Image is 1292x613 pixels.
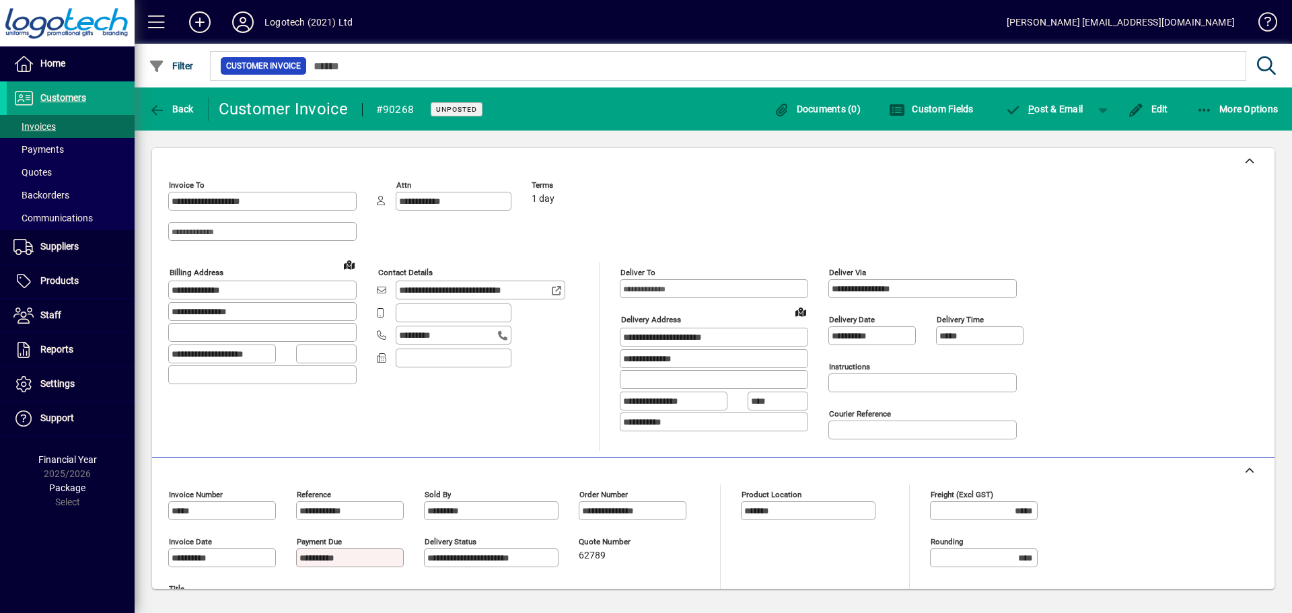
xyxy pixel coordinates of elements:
a: Knowledge Base [1248,3,1275,46]
button: Custom Fields [886,97,977,121]
span: Quotes [13,167,52,178]
mat-label: Delivery date [829,315,875,324]
div: [PERSON_NAME] [EMAIL_ADDRESS][DOMAIN_NAME] [1007,11,1235,33]
span: Support [40,412,74,423]
a: View on map [790,301,812,322]
a: Reports [7,333,135,367]
button: Add [178,10,221,34]
a: Support [7,402,135,435]
mat-label: Order number [579,490,628,499]
mat-label: Delivery status [425,537,476,546]
span: Home [40,58,65,69]
a: Communications [7,207,135,229]
mat-label: Invoice date [169,537,212,546]
mat-label: Payment due [297,537,342,546]
div: #90268 [376,99,415,120]
mat-label: Sold by [425,490,451,499]
a: Staff [7,299,135,332]
button: Filter [145,54,197,78]
mat-label: Instructions [829,362,870,371]
button: Post & Email [999,97,1090,121]
span: Customer Invoice [226,59,301,73]
span: Financial Year [38,454,97,465]
span: Reports [40,344,73,355]
span: Backorders [13,190,69,201]
a: View on map [338,254,360,275]
a: Suppliers [7,230,135,264]
mat-label: Deliver To [620,268,655,277]
a: Quotes [7,161,135,184]
span: Package [49,482,85,493]
span: Terms [532,181,612,190]
span: Communications [13,213,93,223]
mat-label: Freight (excl GST) [931,490,993,499]
div: Customer Invoice [219,98,349,120]
span: P [1028,104,1034,114]
mat-label: Attn [396,180,411,190]
span: Customers [40,92,86,103]
button: Back [145,97,197,121]
span: Quote number [579,538,659,546]
span: 62789 [579,550,606,561]
span: ost & Email [1005,104,1083,114]
button: Profile [221,10,264,34]
span: Products [40,275,79,286]
span: Suppliers [40,241,79,252]
a: Backorders [7,184,135,207]
a: Products [7,264,135,298]
div: Logotech (2021) Ltd [264,11,353,33]
mat-label: Title [169,584,184,593]
mat-label: Reference [297,490,331,499]
mat-label: Deliver via [829,268,866,277]
mat-label: Invoice number [169,490,223,499]
mat-label: Rounding [931,537,963,546]
span: Custom Fields [889,104,974,114]
span: 1 day [532,194,554,205]
span: Edit [1128,104,1168,114]
a: Payments [7,138,135,161]
span: Invoices [13,121,56,132]
mat-label: Delivery time [937,315,984,324]
span: Documents (0) [773,104,861,114]
span: Staff [40,310,61,320]
span: Unposted [436,105,477,114]
button: Edit [1124,97,1172,121]
span: Payments [13,144,64,155]
a: Settings [7,367,135,401]
a: Home [7,47,135,81]
span: Filter [149,61,194,71]
span: Back [149,104,194,114]
app-page-header-button: Back [135,97,209,121]
mat-label: Courier Reference [829,409,891,419]
span: Settings [40,378,75,389]
mat-label: Product location [742,490,801,499]
mat-label: Invoice To [169,180,205,190]
button: Documents (0) [770,97,864,121]
span: More Options [1196,104,1279,114]
button: More Options [1193,97,1282,121]
a: Invoices [7,115,135,138]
